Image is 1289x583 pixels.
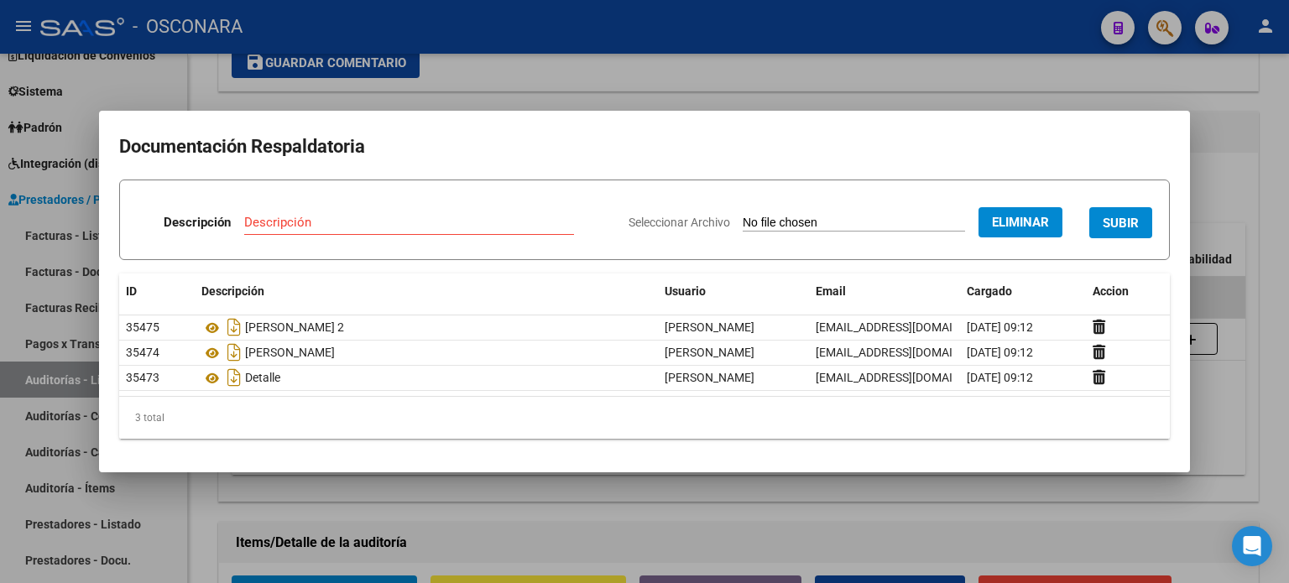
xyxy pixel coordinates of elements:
span: 35474 [126,346,159,359]
span: Usuario [665,284,706,298]
span: [DATE] 09:12 [967,346,1033,359]
i: Descargar documento [223,364,245,391]
span: Seleccionar Archivo [629,216,730,229]
div: [PERSON_NAME] 2 [201,314,651,341]
span: Cargado [967,284,1012,298]
datatable-header-cell: Accion [1086,273,1170,310]
span: ID [126,284,137,298]
datatable-header-cell: Cargado [960,273,1086,310]
p: Descripción [164,213,231,232]
div: Detalle [201,364,651,391]
span: 35475 [126,320,159,334]
span: [EMAIL_ADDRESS][DOMAIN_NAME] [816,320,1002,334]
datatable-header-cell: ID [119,273,195,310]
span: [PERSON_NAME] [665,346,754,359]
div: [PERSON_NAME] [201,339,651,366]
h2: Documentación Respaldatoria [119,131,1170,163]
div: Open Intercom Messenger [1232,526,1272,566]
span: [DATE] 09:12 [967,371,1033,384]
i: Descargar documento [223,339,245,366]
datatable-header-cell: Email [809,273,960,310]
button: Eliminar [978,207,1062,237]
button: SUBIR [1089,207,1152,238]
span: Eliminar [992,215,1049,230]
span: [EMAIL_ADDRESS][DOMAIN_NAME] [816,371,1002,384]
span: [PERSON_NAME] [665,320,754,334]
i: Descargar documento [223,314,245,341]
datatable-header-cell: Descripción [195,273,658,310]
span: [DATE] 09:12 [967,320,1033,334]
span: [EMAIL_ADDRESS][DOMAIN_NAME] [816,346,1002,359]
span: [PERSON_NAME] [665,371,754,384]
span: SUBIR [1103,216,1139,231]
span: Email [816,284,846,298]
div: 3 total [119,397,1170,439]
span: 35473 [126,371,159,384]
span: Descripción [201,284,264,298]
datatable-header-cell: Usuario [658,273,809,310]
span: Accion [1093,284,1129,298]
